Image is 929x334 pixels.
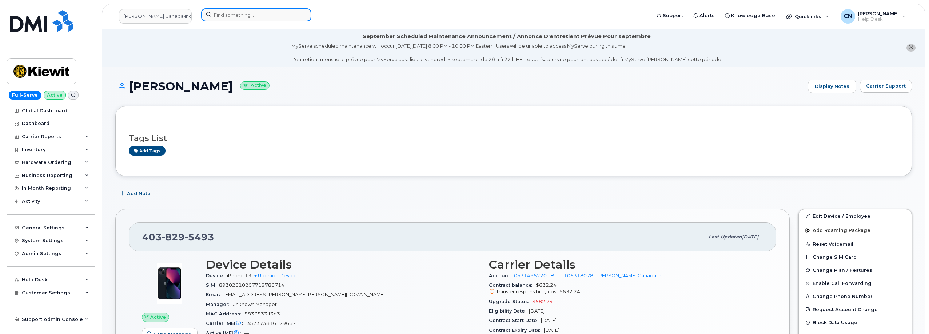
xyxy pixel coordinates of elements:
[244,311,280,317] span: 5836533ff3e3
[148,262,191,305] img: image20231002-3703462-1ig824h.jpeg
[206,258,480,271] h3: Device Details
[799,263,912,277] button: Change Plan / Features
[129,134,898,143] h3: Tags List
[127,190,151,197] span: Add Note
[254,273,297,278] a: + Upgrade Device
[224,292,385,297] span: [EMAIL_ADDRESS][PERSON_NAME][PERSON_NAME][DOMAIN_NAME]
[489,273,514,278] span: Account
[860,80,912,93] button: Carrier Support
[799,237,912,250] button: Reset Voicemail
[291,43,722,63] div: MyServe scheduled maintenance will occur [DATE][DATE] 8:00 PM - 10:00 PM Eastern. Users will be u...
[206,282,219,288] span: SIM
[866,83,906,89] span: Carrier Support
[219,282,284,288] span: 89302610207719786714
[489,282,763,295] span: $632.24
[240,81,270,90] small: Active
[115,80,804,93] h1: [PERSON_NAME]
[162,232,185,242] span: 829
[799,290,912,303] button: Change Phone Number
[206,311,244,317] span: MAC Address
[897,302,924,329] iframe: Messenger Launcher
[813,267,872,273] span: Change Plan / Features
[709,234,742,240] span: Last updated
[496,289,558,294] span: Transfer responsibility cost
[799,277,912,290] button: Enable Call Forwarding
[206,292,224,297] span: Email
[799,250,912,263] button: Change SIM Card
[206,321,247,326] span: Carrier IMEI
[185,232,214,242] span: 5493
[142,232,214,242] span: 403
[813,281,872,286] span: Enable Call Forwarding
[227,273,251,278] span: iPhone 13
[514,273,664,278] a: 0531495220 - Bell - 106318078 - [PERSON_NAME] Canada Inc
[742,234,758,240] span: [DATE]
[805,228,870,234] span: Add Roaming Package
[150,314,166,321] span: Active
[532,299,553,304] span: $582.24
[489,299,532,304] span: Upgrade Status
[799,316,912,329] button: Block Data Usage
[559,289,580,294] span: $632.24
[129,146,166,155] a: Add tags
[541,318,557,323] span: [DATE]
[363,33,651,40] div: September Scheduled Maintenance Announcement / Annonce D'entretient Prévue Pour septembre
[247,321,296,326] span: 357373816179667
[115,187,157,200] button: Add Note
[544,327,559,333] span: [DATE]
[489,318,541,323] span: Contract Start Date
[799,303,912,316] button: Request Account Change
[799,209,912,222] a: Edit Device / Employee
[489,308,529,314] span: Eligibility Date
[906,44,916,52] button: close notification
[489,327,544,333] span: Contract Expiry Date
[529,308,545,314] span: [DATE]
[489,282,536,288] span: Contract balance
[489,258,763,271] h3: Carrier Details
[232,302,277,307] span: Unknown Manager
[206,302,232,307] span: Manager
[799,222,912,237] button: Add Roaming Package
[206,273,227,278] span: Device
[808,80,856,93] a: Display Notes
